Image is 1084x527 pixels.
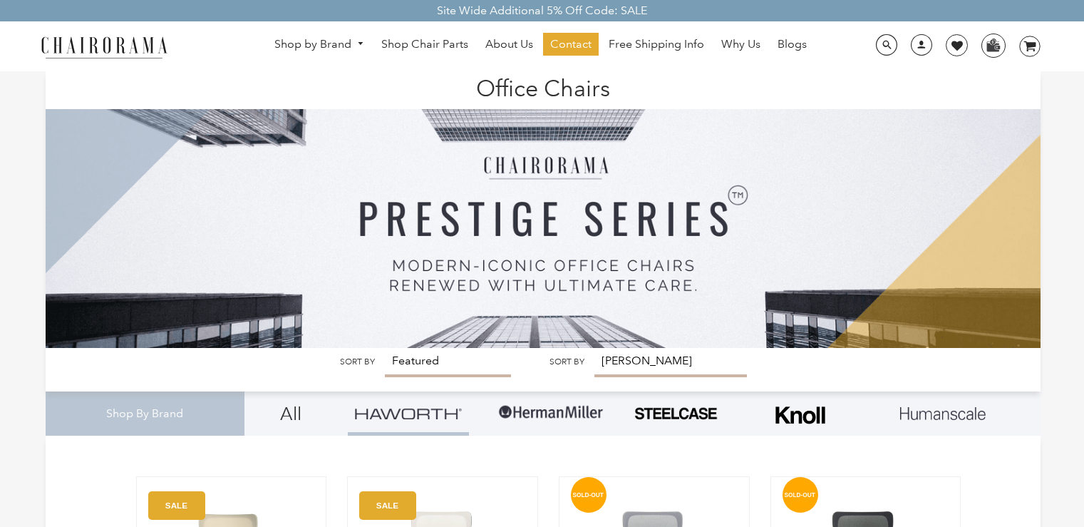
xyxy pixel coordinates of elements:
[714,33,768,56] a: Why Us
[900,407,986,420] img: Layer_1_1.png
[772,397,829,434] img: Frame_4.png
[340,357,375,367] label: Sort by
[497,392,604,434] img: Group-1.png
[46,71,1041,348] img: Office Chairs
[609,37,704,52] span: Free Shipping Info
[633,406,718,421] img: PHOTO-2024-07-09-00-53-10-removebg-preview.png
[33,34,175,59] img: chairorama
[165,501,187,511] text: SALE
[381,37,468,52] span: Shop Chair Parts
[60,71,1026,102] h1: Office Chairs
[778,37,807,52] span: Blogs
[267,34,371,56] a: Shop by Brand
[236,33,846,59] nav: DesktopNavigation
[46,392,244,436] div: Shop By Brand
[721,37,760,52] span: Why Us
[485,37,533,52] span: About Us
[374,33,475,56] a: Shop Chair Parts
[550,37,592,52] span: Contact
[784,491,815,498] text: SOLD-OUT
[770,33,814,56] a: Blogs
[255,392,326,436] a: All
[602,33,711,56] a: Free Shipping Info
[982,34,1004,56] img: WhatsApp_Image_2024-07-12_at_16.23.01.webp
[478,33,540,56] a: About Us
[376,501,398,511] text: SALE
[572,491,604,498] text: SOLD-OUT
[549,357,584,367] label: Sort by
[355,408,462,419] img: Group_4be16a4b-c81a-4a6e-a540-764d0a8faf6e.png
[543,33,599,56] a: Contact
